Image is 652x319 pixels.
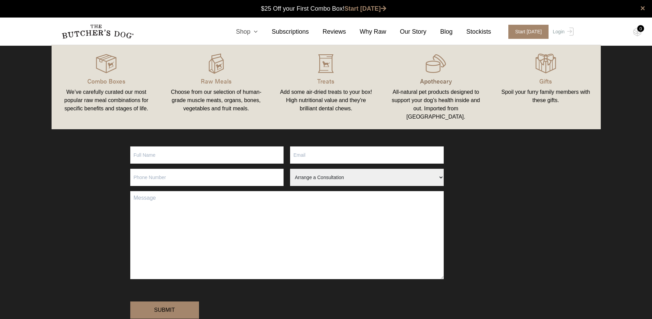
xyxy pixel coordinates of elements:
[491,52,601,122] a: Gifts Spoil your furry family members with these gifts.
[169,76,263,86] p: Raw Meals
[60,88,153,113] div: We’ve carefully curated our most popular raw meal combinations for specific benefits and stages o...
[551,25,573,39] a: Login
[290,146,444,164] input: Email
[499,76,593,86] p: Gifts
[508,25,549,39] span: Start [DATE]
[389,76,483,86] p: Apothecary
[60,76,153,86] p: Combo Boxes
[637,25,644,32] div: 0
[453,27,491,36] a: Stockists
[169,88,263,113] div: Choose from our selection of human-grade muscle meats, organs, bones, vegetables and fruit meals.
[130,146,284,164] input: Full Name
[346,27,386,36] a: Why Raw
[130,121,522,146] p: Our preferred form of messaging is via email. However please provide a phone number if you'd like...
[640,4,645,12] a: close
[309,27,346,36] a: Reviews
[279,88,373,113] div: Add some air-dried treats to your box! High nutritional value and they're brilliant dental chews.
[271,52,381,122] a: Treats Add some air-dried treats to your box! High nutritional value and they're brilliant dental...
[130,169,284,186] input: Phone Number
[381,52,491,122] a: Apothecary All-natural pet products designed to support your dog’s health inside and out. Importe...
[52,52,162,122] a: Combo Boxes We’ve carefully curated our most popular raw meal combinations for specific benefits ...
[389,88,483,121] div: All-natural pet products designed to support your dog’s health inside and out. Imported from [GEO...
[344,5,386,12] a: Start [DATE]
[130,301,199,319] input: Submit
[499,88,593,104] div: Spoil your furry family members with these gifts.
[258,27,309,36] a: Subscriptions
[633,27,642,36] img: TBD_Cart-Empty.png
[427,27,453,36] a: Blog
[161,52,271,122] a: Raw Meals Choose from our selection of human-grade muscle meats, organs, bones, vegetables and fr...
[222,27,258,36] a: Shop
[279,76,373,86] p: Treats
[386,27,427,36] a: Our Story
[501,25,551,39] a: Start [DATE]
